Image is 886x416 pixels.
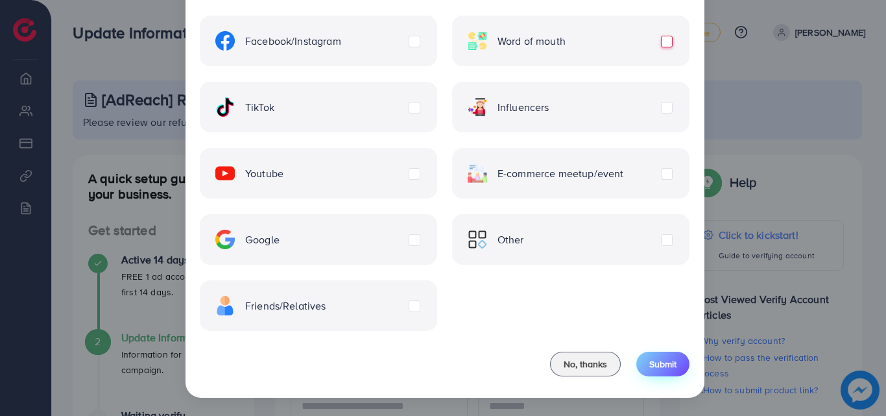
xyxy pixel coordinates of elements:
[245,232,280,247] span: Google
[215,97,235,117] img: ic-tiktok.4b20a09a.svg
[497,100,549,115] span: Influencers
[245,34,341,49] span: Facebook/Instagram
[468,97,487,117] img: ic-influencers.a620ad43.svg
[245,166,283,181] span: Youtube
[215,164,235,183] img: ic-youtube.715a0ca2.svg
[215,296,235,315] img: ic-freind.8e9a9d08.svg
[636,352,689,376] button: Submit
[564,358,607,371] span: No, thanks
[497,166,624,181] span: E-commerce meetup/event
[215,31,235,51] img: ic-facebook.134605ef.svg
[497,34,566,49] span: Word of mouth
[245,100,274,115] span: TikTok
[497,232,524,247] span: Other
[649,358,676,371] span: Submit
[468,31,487,51] img: ic-word-of-mouth.a439123d.svg
[215,230,235,249] img: ic-google.5bdd9b68.svg
[550,352,621,376] button: No, thanks
[245,299,326,313] span: Friends/Relatives
[468,230,487,249] img: ic-other.99c3e012.svg
[468,164,487,183] img: ic-ecommerce.d1fa3848.svg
